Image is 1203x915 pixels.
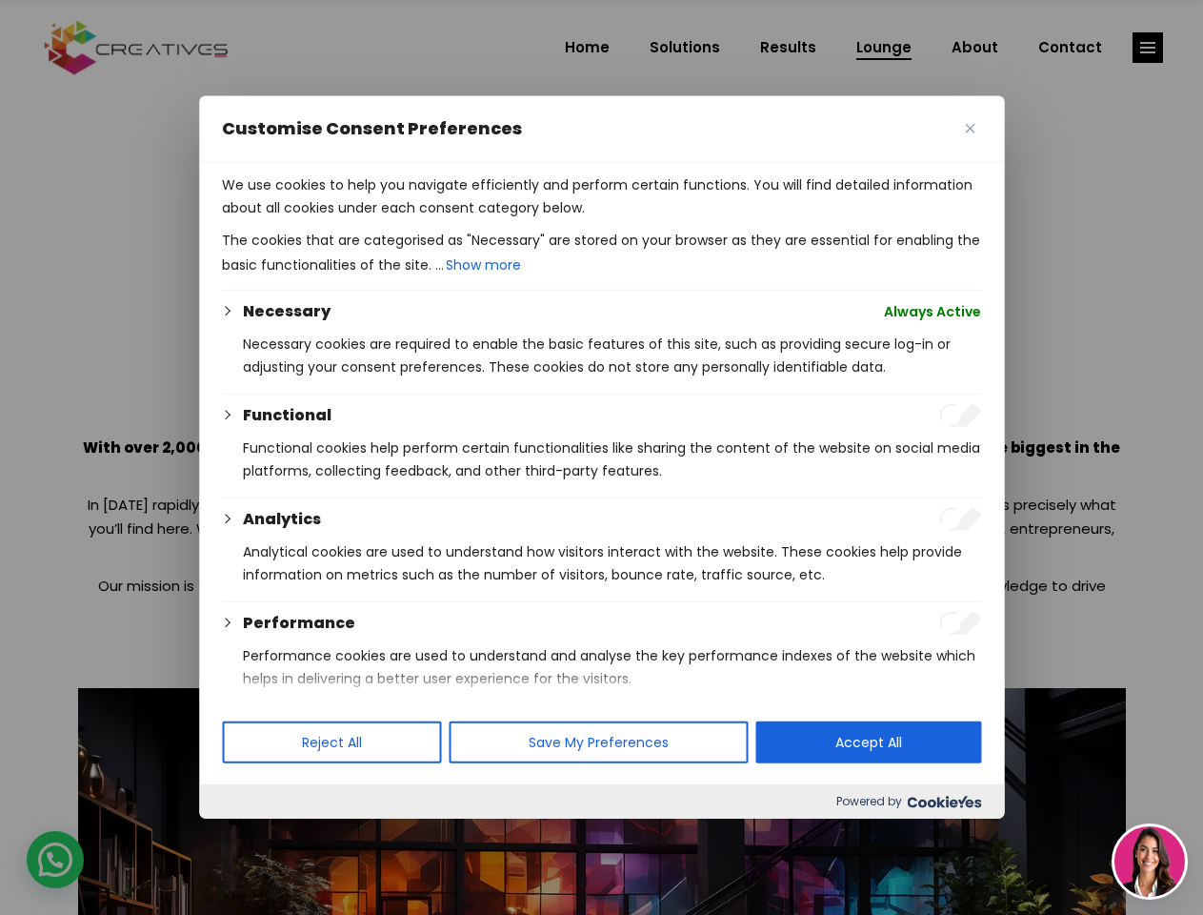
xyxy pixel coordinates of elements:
p: Analytical cookies are used to understand how visitors interact with the website. These cookies h... [243,540,981,586]
button: Analytics [243,508,321,531]
img: Close [965,124,974,133]
button: Reject All [222,722,441,763]
button: Close [958,117,981,140]
button: Save My Preferences [449,722,748,763]
div: Customise Consent Preferences [199,96,1004,819]
input: Enable Functional [939,404,981,427]
button: Performance [243,612,355,635]
button: Necessary [243,300,331,323]
input: Enable Performance [939,612,981,635]
img: agent [1114,826,1185,897]
div: Powered by [199,784,1004,819]
p: Functional cookies help perform certain functionalities like sharing the content of the website o... [243,437,981,482]
span: Customise Consent Preferences [222,117,522,140]
img: Cookieyes logo [907,796,981,808]
span: Always Active [884,300,981,323]
button: Show more [444,252,523,278]
p: The cookies that are categorised as "Necessary" are stored on your browser as they are essential ... [222,229,981,278]
p: Necessary cookies are required to enable the basic features of this site, such as providing secur... [243,333,981,378]
input: Enable Analytics [939,508,981,531]
p: We use cookies to help you navigate efficiently and perform certain functions. You will find deta... [222,173,981,219]
button: Accept All [755,722,981,763]
p: Performance cookies are used to understand and analyse the key performance indexes of the website... [243,644,981,690]
button: Functional [243,404,331,427]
